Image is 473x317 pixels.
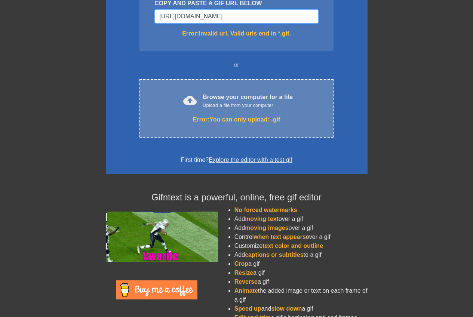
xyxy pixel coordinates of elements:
[183,93,197,107] span: cloud_upload
[234,250,368,259] li: Add to a gif
[209,157,292,163] a: Explore the editor with a test gif
[245,216,279,222] span: moving text
[234,224,368,233] li: Add over a gif
[234,277,368,286] li: a gif
[125,61,348,70] div: or
[116,280,197,299] img: Buy Me A Coffee
[234,286,368,304] li: the added image or text on each frame of a gif
[234,305,261,312] span: Speed up
[234,241,368,250] li: Customize
[234,278,258,285] span: Reverse
[234,215,368,224] li: Add over a gif
[154,9,318,24] input: Username
[234,268,368,277] li: a gif
[245,252,303,258] span: captions or subtitles
[154,29,318,38] div: Error: Invalid url. Valid urls end in *.gif.
[234,304,368,313] li: and a gif
[203,102,293,109] div: Upload a file from your computer
[155,115,317,124] div: Error: You can only upload: .gif
[106,192,368,203] h4: Gifntext is a powerful, online, free gif editor
[271,305,302,312] span: slow down
[234,207,297,213] span: No forced watermarks
[234,261,248,267] span: Crop
[116,156,358,164] div: First time?
[234,287,258,294] span: Animate
[234,259,368,268] li: a gif
[234,233,368,241] li: Control over a gif
[254,234,306,240] span: when text appears
[203,93,293,109] div: Browse your computer for a file
[245,225,288,231] span: moving images
[262,243,323,249] span: text color and outline
[234,270,254,276] span: Resize
[106,212,218,262] img: football_small.gif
